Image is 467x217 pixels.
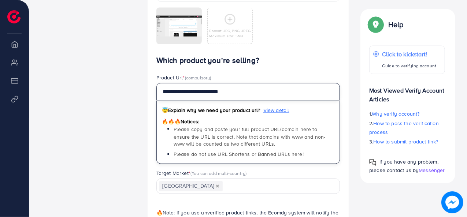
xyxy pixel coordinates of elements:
p: Format: JPG, PNG, JPEG [210,28,251,33]
span: Please copy and paste your full product URL/domain here to ensure the URL is correct. Note that d... [174,126,326,148]
span: How to pass the verification process [369,119,439,135]
span: 😇 [162,106,168,114]
h4: Which product you’re selling? [156,56,340,65]
span: Notices: [162,118,200,125]
label: Product Url [156,74,211,81]
p: Maximum size: 5MB [210,33,251,38]
p: 2. [369,119,445,136]
img: image [441,191,463,213]
p: Click to kickstart! [382,49,436,58]
span: 🔥 [156,209,163,217]
p: 3. [369,137,445,146]
div: Search for option [156,179,340,194]
span: View detail [263,106,289,114]
span: Messenger [419,167,445,174]
img: logo [7,10,21,23]
img: Popup guide [369,158,377,166]
img: img uploaded [156,16,202,37]
span: (You can add multi-country) [190,170,247,177]
span: Why verify account? [372,110,420,117]
span: 🔥🔥🔥 [162,118,181,125]
label: Target Market [156,170,247,177]
span: [GEOGRAPHIC_DATA] [159,181,223,191]
button: Deselect Pakistan [216,184,219,188]
span: Explain why we need your product url? [162,106,260,114]
p: Guide to verifying account [382,61,436,70]
span: How to submit product link? [374,138,438,145]
input: Search for option [223,181,331,192]
p: Most Viewed Verify Account Articles [369,80,445,103]
img: Popup guide [369,18,382,31]
p: Help [388,20,404,29]
p: 1. [369,109,445,118]
span: Please do not use URL Shortens or Banned URLs here! [174,151,304,158]
span: If you have any problem, please contact us by [369,158,438,174]
span: (compulsory) [185,74,211,81]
